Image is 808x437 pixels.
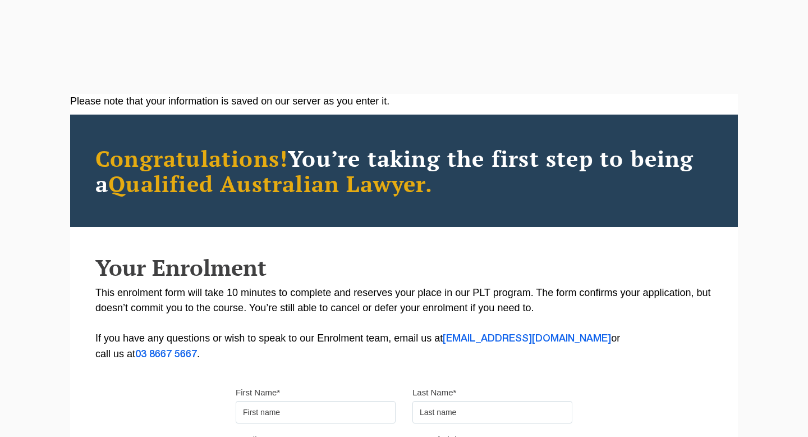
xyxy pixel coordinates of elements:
[108,169,433,198] span: Qualified Australian Lawyer.
[443,334,611,343] a: [EMAIL_ADDRESS][DOMAIN_NAME]
[95,143,288,173] span: Congratulations!
[412,401,572,424] input: Last name
[70,94,738,109] div: Please note that your information is saved on our server as you enter it.
[95,145,713,196] h2: You’re taking the first step to being a
[95,255,713,280] h2: Your Enrolment
[412,387,456,398] label: Last Name*
[135,350,197,359] a: 03 8667 5667
[95,285,713,362] p: This enrolment form will take 10 minutes to complete and reserves your place in our PLT program. ...
[236,387,280,398] label: First Name*
[236,401,396,424] input: First name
